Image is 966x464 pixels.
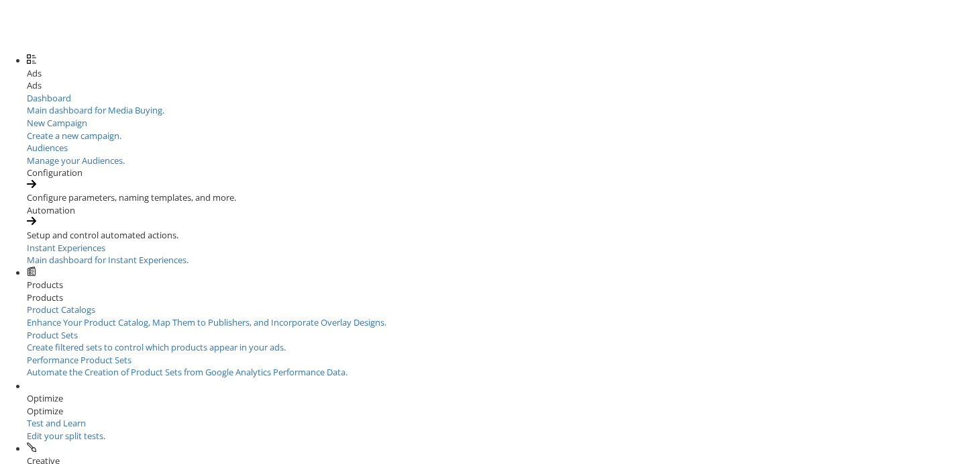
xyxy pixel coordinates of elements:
div: Main dashboard for Media Buying. [27,104,966,117]
a: New CampaignCreate a new campaign. [27,117,966,142]
a: Product CatalogsEnhance Your Product Catalog, Map Them to Publishers, and Incorporate Overlay Des... [27,304,966,328]
div: Configure parameters, naming templates, and more. [27,191,966,204]
div: Ads [27,79,966,92]
div: Optimize [27,405,966,418]
a: Product SetsCreate filtered sets to control which products appear in your ads. [27,329,966,354]
div: Create filtered sets to control which products appear in your ads. [27,341,966,354]
div: Test and Learn [27,417,195,430]
div: Instant Experiences [27,242,966,254]
span: Products [27,279,63,291]
div: Automate the Creation of Product Sets from Google Analytics Performance Data. [27,366,966,379]
span: Optimize [27,392,63,404]
div: Performance Product Sets [27,354,966,367]
div: Dashboard [27,92,966,105]
div: Automation [27,204,966,217]
a: Performance Product SetsAutomate the Creation of Product Sets from Google Analytics Performance D... [27,354,966,379]
div: Audiences [27,142,966,154]
a: Test and LearnEdit your split tests. [27,417,195,442]
div: Enhance Your Product Catalog, Map Them to Publishers, and Incorporate Overlay Designs. [27,316,966,329]
div: New Campaign [27,117,966,130]
div: Main dashboard for Instant Experiences. [27,254,966,267]
a: AudiencesManage your Audiences. [27,142,966,167]
div: Product Sets [27,329,966,342]
a: Instant ExperiencesMain dashboard for Instant Experiences. [27,242,966,267]
span: Ads [27,67,42,79]
div: Configuration [27,167,966,179]
div: Edit your split tests. [27,430,195,443]
div: Products [27,291,966,304]
div: Create a new campaign. [27,130,966,142]
div: Setup and control automated actions. [27,229,966,242]
div: Product Catalogs [27,304,966,316]
div: Manage your Audiences. [27,154,966,167]
a: DashboardMain dashboard for Media Buying. [27,92,966,117]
